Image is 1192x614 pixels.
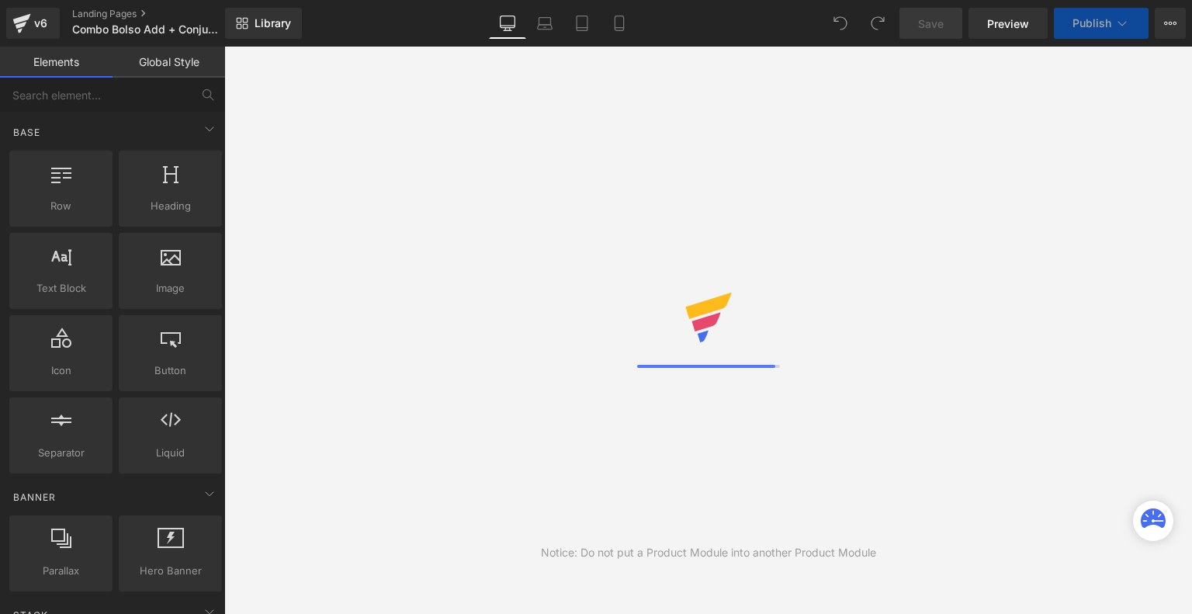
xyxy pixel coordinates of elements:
a: v6 [6,8,60,39]
a: New Library [225,8,302,39]
span: Publish [1072,17,1111,29]
span: Banner [12,490,57,505]
div: v6 [31,13,50,33]
button: Undo [825,8,856,39]
span: Save [918,16,944,32]
span: Row [14,198,108,214]
button: Publish [1054,8,1149,39]
span: Separator [14,445,108,461]
span: Base [12,125,42,140]
button: Redo [862,8,893,39]
span: Heading [123,198,217,214]
span: Button [123,363,217,379]
span: Combo Bolso Add + Conjunto deportivo [72,23,221,36]
a: Global Style [113,47,225,78]
a: Tablet [563,8,601,39]
a: Laptop [526,8,563,39]
div: Notice: Do not put a Product Module into another Product Module [541,544,876,561]
a: Mobile [601,8,638,39]
span: Liquid [123,445,217,461]
button: More [1155,8,1186,39]
span: Hero Banner [123,563,217,579]
a: Preview [968,8,1048,39]
span: Image [123,280,217,297]
span: Text Block [14,280,108,297]
span: Library [255,16,291,30]
span: Parallax [14,563,108,579]
span: Icon [14,363,108,379]
a: Landing Pages [72,8,251,20]
a: Desktop [489,8,526,39]
span: Preview [987,16,1029,32]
